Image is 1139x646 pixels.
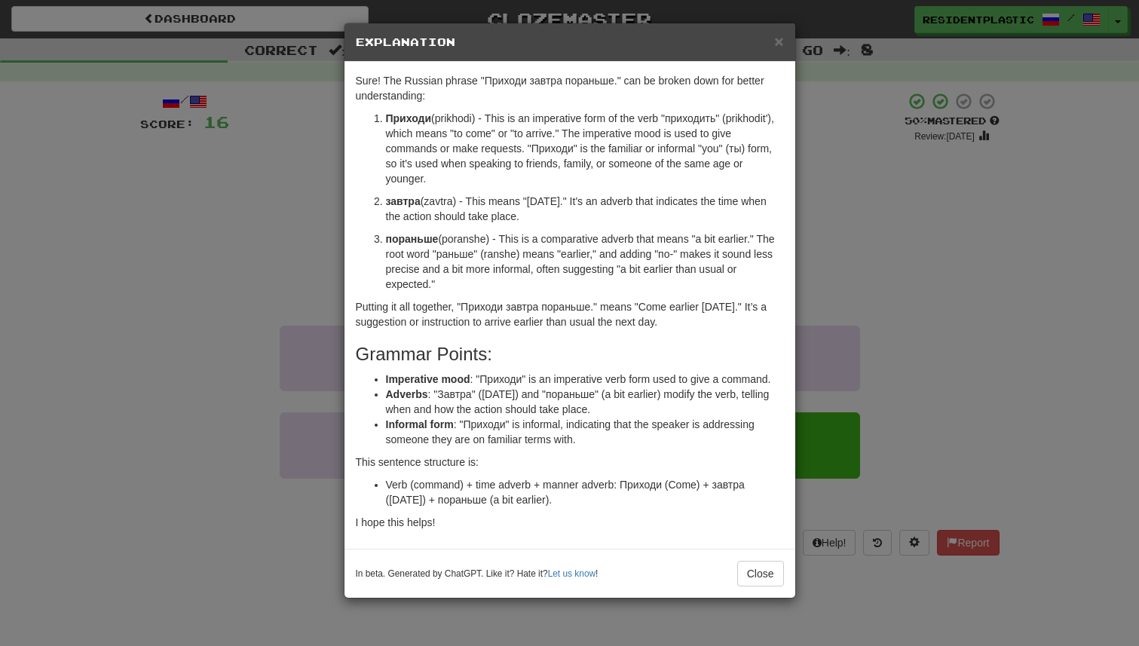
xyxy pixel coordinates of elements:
strong: пораньше [386,233,439,245]
strong: Imperative mood [386,373,470,385]
small: In beta. Generated by ChatGPT. Like it? Hate it? ! [356,568,599,580]
p: (prikhodi) - This is an imperative form of the verb "приходить" (prikhodit'), which means "to com... [386,111,784,186]
strong: Adverbs [386,388,428,400]
button: Close [774,33,783,49]
strong: Приходи [386,112,432,124]
li: : "Приходи" is informal, indicating that the speaker is addressing someone they are on familiar t... [386,417,784,447]
a: Let us know [548,568,596,579]
p: Sure! The Russian phrase "Приходи завтра пораньше." can be broken down for better understanding: [356,73,784,103]
strong: завтра [386,195,421,207]
li: Verb (command) + time adverb + manner adverb: Приходи (Come) + завтра ([DATE]) + пораньше (a bit ... [386,477,784,507]
li: : "Завтра" ([DATE]) and "пораньше" (a bit earlier) modify the verb, telling when and how the acti... [386,387,784,417]
p: (poranshe) - This is a comparative adverb that means "a bit earlier." The root word "раньше" (ran... [386,231,784,292]
button: Close [737,561,784,586]
span: × [774,32,783,50]
h5: Explanation [356,35,784,50]
p: (zavtra) - This means "[DATE]." It's an adverb that indicates the time when the action should tak... [386,194,784,224]
strong: Informal form [386,418,454,430]
p: This sentence structure is: [356,455,784,470]
p: Putting it all together, "Приходи завтра пораньше." means "Come earlier [DATE]." It’s a suggestio... [356,299,784,329]
p: I hope this helps! [356,515,784,530]
h3: Grammar Points: [356,344,784,364]
li: : "Приходи" is an imperative verb form used to give a command. [386,372,784,387]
